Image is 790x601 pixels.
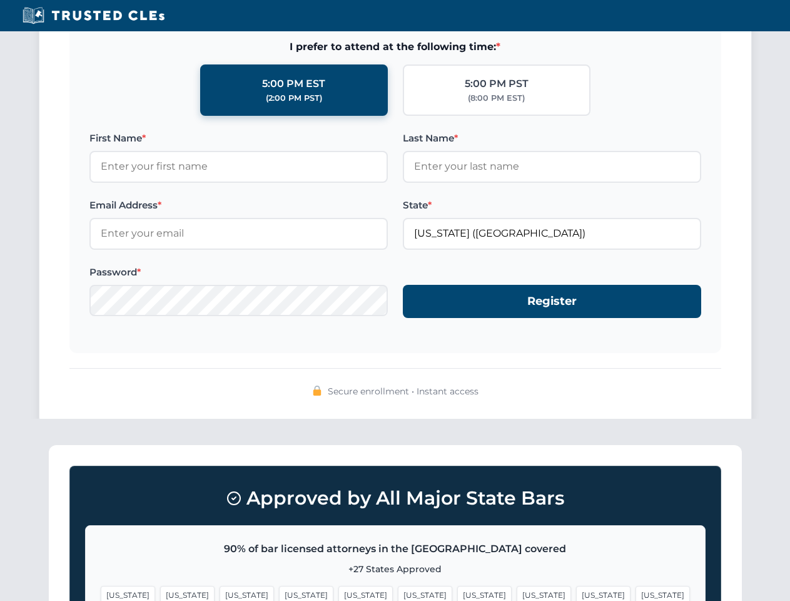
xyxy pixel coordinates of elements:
[89,218,388,249] input: Enter your email
[403,285,701,318] button: Register
[403,151,701,182] input: Enter your last name
[101,562,690,576] p: +27 States Approved
[403,198,701,213] label: State
[101,541,690,557] p: 90% of bar licensed attorneys in the [GEOGRAPHIC_DATA] covered
[328,384,479,398] span: Secure enrollment • Instant access
[89,265,388,280] label: Password
[19,6,168,25] img: Trusted CLEs
[312,386,322,396] img: 🔒
[266,92,322,105] div: (2:00 PM PST)
[89,131,388,146] label: First Name
[262,76,325,92] div: 5:00 PM EST
[85,481,706,515] h3: Approved by All Major State Bars
[468,92,525,105] div: (8:00 PM EST)
[403,131,701,146] label: Last Name
[89,151,388,182] input: Enter your first name
[89,39,701,55] span: I prefer to attend at the following time:
[465,76,529,92] div: 5:00 PM PST
[89,198,388,213] label: Email Address
[403,218,701,249] input: Florida (FL)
